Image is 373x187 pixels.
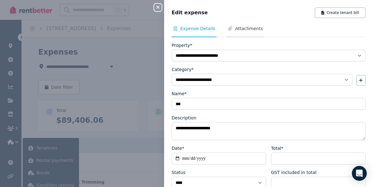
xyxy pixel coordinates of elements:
[172,145,184,151] label: Date*
[172,115,196,121] label: Description
[235,25,263,32] span: Attachments
[172,169,186,176] label: Status
[172,9,208,16] span: Edit expense
[271,169,316,176] label: GST included in total
[172,91,186,97] label: Name*
[271,145,283,151] label: Total*
[172,66,194,73] label: Category*
[180,25,215,32] span: Expense Details
[172,25,366,37] nav: Tabs
[315,7,366,18] button: Create tenant bill
[172,42,192,48] label: Property*
[352,166,367,181] div: Open Intercom Messenger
